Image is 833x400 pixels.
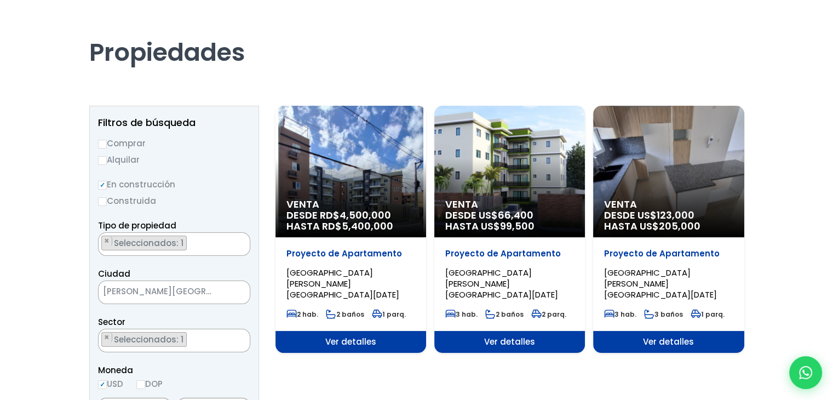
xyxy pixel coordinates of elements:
[98,197,107,206] input: Construida
[113,237,186,249] span: Seleccionados: 1
[275,331,426,353] span: Ver detalles
[604,210,733,232] span: DESDE US$
[98,117,250,128] h2: Filtros de búsqueda
[98,316,125,328] span: Sector
[498,208,533,222] span: 66,400
[500,219,535,233] span: 99,500
[286,210,415,232] span: DESDE RD$
[136,380,145,389] input: DOP
[275,106,426,353] a: Venta DESDE RD$4,500,000 HASTA RD$5,400,000 Proyecto de Apartamento [GEOGRAPHIC_DATA][PERSON_NAME...
[98,194,250,208] label: Construida
[657,208,694,222] span: 123,000
[340,208,391,222] span: 4,500,000
[644,310,683,319] span: 3 baños
[445,310,478,319] span: 3 hab.
[531,310,566,319] span: 2 parq.
[101,332,187,347] li: VILLA MELLA
[445,210,574,232] span: DESDE US$
[222,284,239,301] button: Remove all items
[659,219,700,233] span: 205,000
[98,156,107,165] input: Alquilar
[98,268,130,279] span: Ciudad
[372,310,406,319] span: 1 parq.
[104,236,110,246] span: ×
[89,7,744,67] h1: Propiedades
[445,267,558,300] span: [GEOGRAPHIC_DATA][PERSON_NAME][GEOGRAPHIC_DATA][DATE]
[286,267,399,300] span: [GEOGRAPHIC_DATA][PERSON_NAME][GEOGRAPHIC_DATA][DATE]
[136,377,163,391] label: DOP
[98,136,250,150] label: Comprar
[604,267,717,300] span: [GEOGRAPHIC_DATA][PERSON_NAME][GEOGRAPHIC_DATA][DATE]
[286,310,318,319] span: 2 hab.
[342,219,393,233] span: 5,400,000
[326,310,364,319] span: 2 baños
[99,329,105,353] textarea: Search
[593,106,744,353] a: Venta DESDE US$123,000 HASTA US$205,000 Proyecto de Apartamento [GEOGRAPHIC_DATA][PERSON_NAME][GE...
[98,153,250,167] label: Alquilar
[485,310,524,319] span: 2 baños
[238,236,244,246] span: ×
[98,178,250,191] label: En construcción
[104,333,110,342] span: ×
[99,284,222,299] span: SANTO DOMINGO NORTE
[593,331,744,353] span: Ver detalles
[102,236,112,246] button: Remove item
[691,310,725,319] span: 1 parq.
[286,248,415,259] p: Proyecto de Apartamento
[286,221,415,232] span: HASTA RD$
[98,181,107,190] input: En construcción
[113,334,186,345] span: Seleccionados: 1
[102,333,112,342] button: Remove item
[604,248,733,259] p: Proyecto de Apartamento
[98,377,123,391] label: USD
[98,363,250,377] span: Moneda
[445,221,574,232] span: HASTA US$
[233,288,239,298] span: ×
[98,220,176,231] span: Tipo de propiedad
[445,248,574,259] p: Proyecto de Apartamento
[98,140,107,148] input: Comprar
[604,199,733,210] span: Venta
[434,106,585,353] a: Venta DESDE US$66,400 HASTA US$99,500 Proyecto de Apartamento [GEOGRAPHIC_DATA][PERSON_NAME][GEOG...
[238,332,244,343] button: Remove all items
[101,236,187,250] li: APARTAMENTO
[99,233,105,256] textarea: Search
[98,380,107,389] input: USD
[604,310,636,319] span: 3 hab.
[286,199,415,210] span: Venta
[238,333,244,342] span: ×
[98,281,250,304] span: SANTO DOMINGO NORTE
[238,236,244,247] button: Remove all items
[434,331,585,353] span: Ver detalles
[445,199,574,210] span: Venta
[604,221,733,232] span: HASTA US$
